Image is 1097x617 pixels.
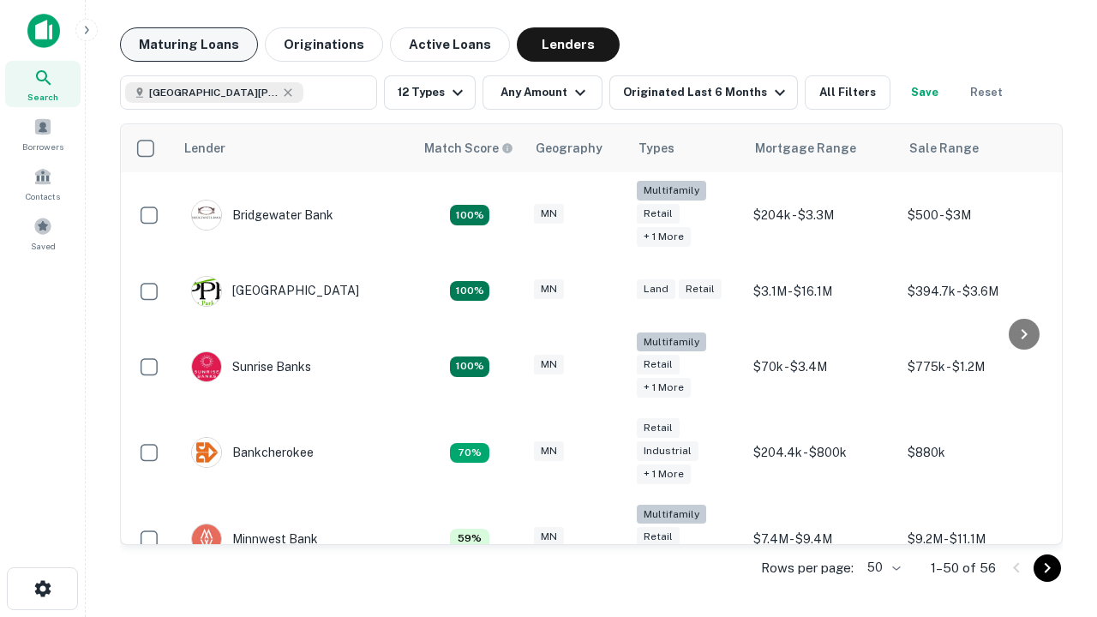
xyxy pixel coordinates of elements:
div: + 1 more [637,227,691,247]
td: $204k - $3.3M [745,172,899,259]
span: [GEOGRAPHIC_DATA][PERSON_NAME], [GEOGRAPHIC_DATA], [GEOGRAPHIC_DATA] [149,85,278,100]
a: Contacts [5,160,81,207]
div: Multifamily [637,332,706,352]
th: Lender [174,124,414,172]
div: Bridgewater Bank [191,200,333,231]
div: Types [638,138,674,159]
td: $3.1M - $16.1M [745,259,899,324]
div: + 1 more [637,378,691,398]
p: Rows per page: [761,558,854,578]
div: Lender [184,138,225,159]
img: capitalize-icon.png [27,14,60,48]
td: $880k [899,410,1053,496]
div: Retail [637,527,680,547]
td: $500 - $3M [899,172,1053,259]
button: Go to next page [1034,554,1061,582]
div: Originated Last 6 Months [623,82,790,103]
a: Borrowers [5,111,81,157]
div: Multifamily [637,181,706,201]
button: 12 Types [384,75,476,110]
div: Retail [679,279,722,299]
div: Matching Properties: 10, hasApolloMatch: undefined [450,281,489,302]
button: Reset [959,75,1014,110]
div: MN [534,441,564,461]
img: picture [192,352,221,381]
div: Matching Properties: 14, hasApolloMatch: undefined [450,356,489,377]
img: picture [192,201,221,230]
div: Industrial [637,441,698,461]
th: Sale Range [899,124,1053,172]
div: Mortgage Range [755,138,856,159]
div: Sale Range [909,138,979,159]
div: [GEOGRAPHIC_DATA] [191,276,359,307]
button: Active Loans [390,27,510,62]
span: Borrowers [22,140,63,153]
img: picture [192,277,221,306]
span: Search [27,90,58,104]
a: Search [5,61,81,107]
button: Originated Last 6 Months [609,75,798,110]
div: Multifamily [637,505,706,524]
div: Matching Properties: 18, hasApolloMatch: undefined [450,205,489,225]
img: picture [192,524,221,554]
th: Mortgage Range [745,124,899,172]
span: Saved [31,239,56,253]
th: Capitalize uses an advanced AI algorithm to match your search with the best lender. The match sco... [414,124,525,172]
h6: Match Score [424,139,510,158]
div: MN [534,527,564,547]
iframe: Chat Widget [1011,480,1097,562]
div: MN [534,204,564,224]
td: $7.4M - $9.4M [745,496,899,583]
td: $204.4k - $800k [745,410,899,496]
img: picture [192,438,221,467]
div: Retail [637,355,680,374]
td: $394.7k - $3.6M [899,259,1053,324]
button: Originations [265,27,383,62]
div: Minnwest Bank [191,524,318,554]
td: $9.2M - $11.1M [899,496,1053,583]
td: $775k - $1.2M [899,324,1053,410]
td: $70k - $3.4M [745,324,899,410]
div: MN [534,279,564,299]
div: Land [637,279,675,299]
button: Lenders [517,27,620,62]
a: Saved [5,210,81,256]
button: Any Amount [483,75,602,110]
th: Types [628,124,745,172]
div: Matching Properties: 6, hasApolloMatch: undefined [450,529,489,549]
div: Retail [637,418,680,438]
div: Capitalize uses an advanced AI algorithm to match your search with the best lender. The match sco... [424,139,513,158]
div: MN [534,355,564,374]
div: Matching Properties: 7, hasApolloMatch: undefined [450,443,489,464]
th: Geography [525,124,628,172]
div: Sunrise Banks [191,351,311,382]
button: Save your search to get updates of matches that match your search criteria. [897,75,952,110]
div: Geography [536,138,602,159]
div: Bankcherokee [191,437,314,468]
div: Retail [637,204,680,224]
span: Contacts [26,189,60,203]
button: All Filters [805,75,890,110]
div: 50 [860,555,903,580]
p: 1–50 of 56 [931,558,996,578]
button: Maturing Loans [120,27,258,62]
div: + 1 more [637,464,691,484]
